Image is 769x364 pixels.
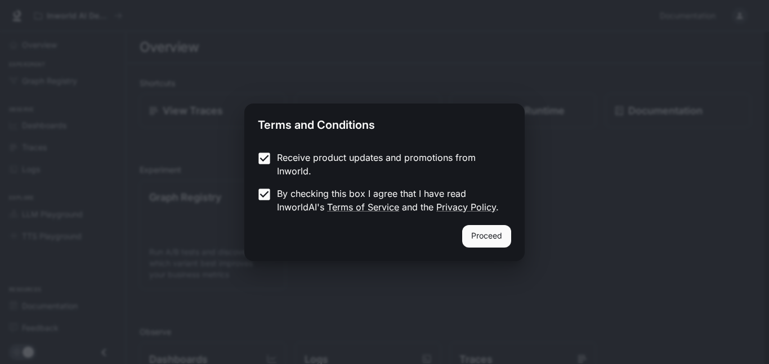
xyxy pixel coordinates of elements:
button: Proceed [462,225,511,248]
p: Receive product updates and promotions from Inworld. [277,151,502,178]
h2: Terms and Conditions [244,104,525,142]
a: Privacy Policy [436,201,496,213]
p: By checking this box I agree that I have read InworldAI's and the . [277,187,502,214]
a: Terms of Service [327,201,399,213]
